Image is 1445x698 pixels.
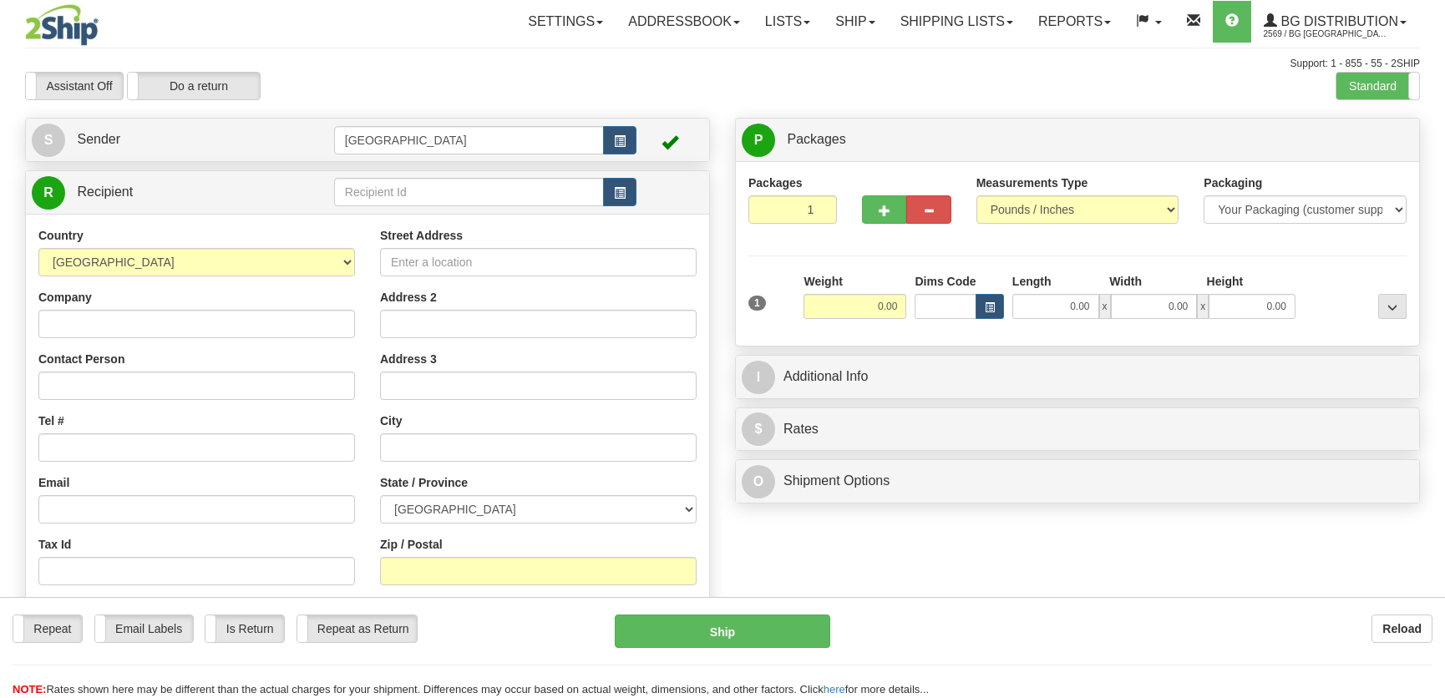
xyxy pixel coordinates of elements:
[13,683,46,695] span: NOTE:
[77,185,133,199] span: Recipient
[32,176,65,210] span: R
[1099,294,1111,319] span: x
[380,536,443,553] label: Zip / Postal
[32,123,334,157] a: S Sender
[753,1,823,43] a: Lists
[742,465,775,498] span: O
[380,351,437,367] label: Address 3
[1378,294,1407,319] div: ...
[888,1,1026,43] a: Shipping lists
[380,248,697,276] input: Enter a location
[1382,622,1422,635] b: Reload
[1197,294,1209,319] span: x
[1012,273,1052,290] label: Length
[297,615,417,642] label: Repeat as Return
[787,132,845,146] span: Packages
[334,126,604,154] input: Sender Id
[380,289,437,306] label: Address 2
[1251,1,1419,43] a: BG Distribution 2569 / BG [GEOGRAPHIC_DATA] (PRINCIPAL)
[1264,26,1389,43] span: 2569 / BG [GEOGRAPHIC_DATA] (PRINCIPAL)
[32,124,65,157] span: S
[742,464,1413,498] a: OShipment Options
[1407,264,1443,434] iframe: chat widget
[915,273,976,290] label: Dims Code
[1026,1,1123,43] a: Reports
[742,360,1413,394] a: IAdditional Info
[515,1,616,43] a: Settings
[1371,615,1432,643] button: Reload
[25,4,99,46] img: logo2569.jpg
[742,412,1413,447] a: $Rates
[38,289,92,306] label: Company
[742,361,775,394] span: I
[976,174,1088,191] label: Measurements Type
[334,178,604,206] input: Recipient Id
[13,615,82,642] label: Repeat
[742,124,775,157] span: P
[38,536,71,553] label: Tax Id
[25,57,1420,71] div: Support: 1 - 855 - 55 - 2SHIP
[616,1,753,43] a: Addressbook
[128,73,260,99] label: Do a return
[380,412,402,429] label: City
[1336,73,1419,99] label: Standard
[748,296,766,311] span: 1
[38,351,124,367] label: Contact Person
[1277,14,1398,28] span: BG Distribution
[380,227,463,244] label: Street Address
[748,174,803,191] label: Packages
[26,73,123,99] label: Assistant Off
[1109,273,1142,290] label: Width
[32,175,301,210] a: R Recipient
[205,615,283,642] label: Is Return
[742,412,775,446] span: $
[615,615,830,648] button: Ship
[742,123,1413,157] a: P Packages
[38,474,69,491] label: Email
[77,132,120,146] span: Sender
[95,615,193,642] label: Email Labels
[38,227,84,244] label: Country
[823,1,887,43] a: Ship
[824,683,845,695] a: here
[1207,273,1244,290] label: Height
[38,412,64,429] label: Tel #
[380,474,468,491] label: State / Province
[804,273,842,290] label: Weight
[1204,174,1262,191] label: Packaging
